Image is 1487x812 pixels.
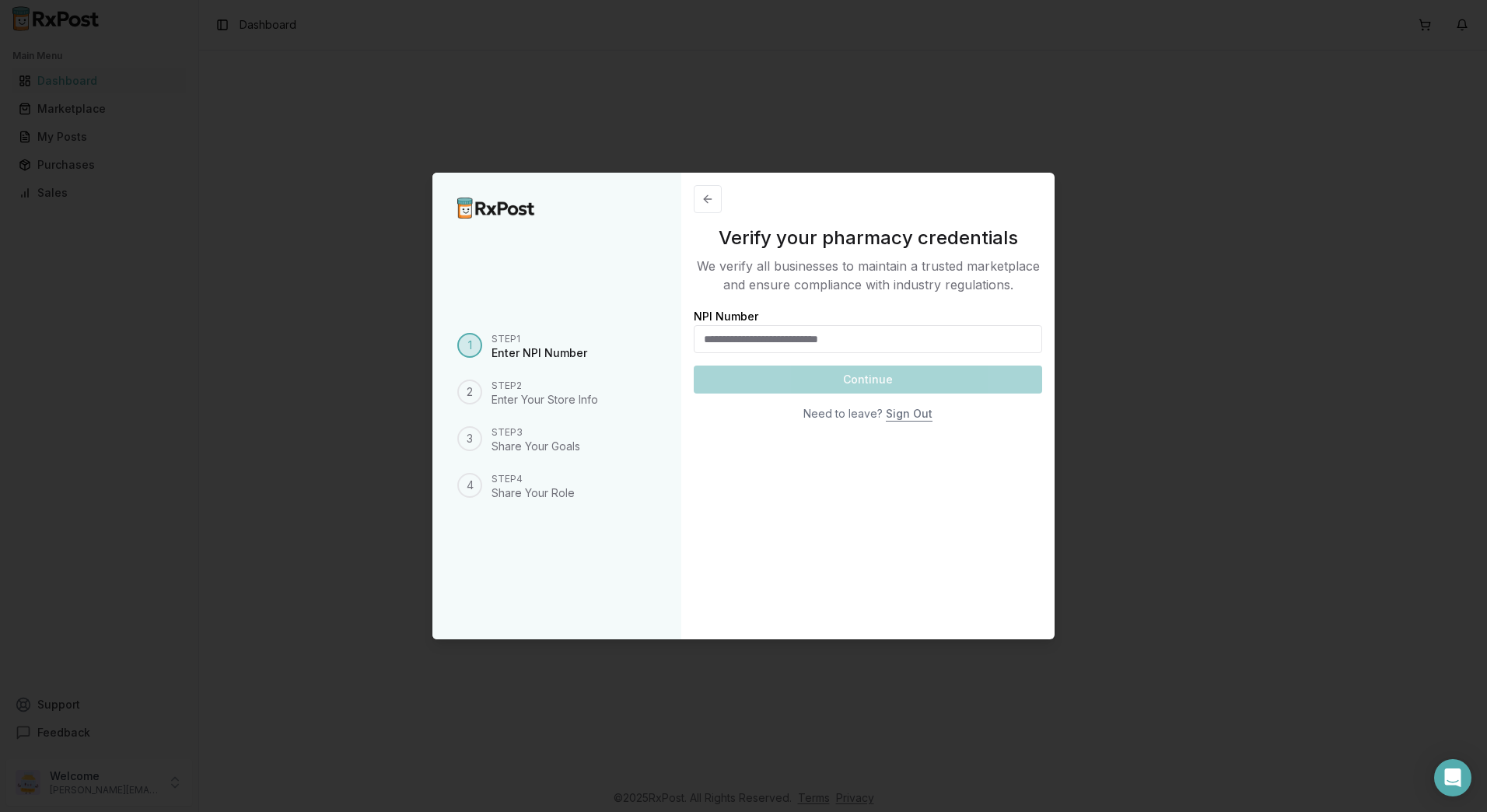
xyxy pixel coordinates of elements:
div: Enter NPI Number [492,345,587,361]
span: 2 [467,384,473,400]
span: 1 [468,338,472,353]
img: RxPost Logo [457,198,535,219]
div: Step 4 [492,473,575,485]
div: Share Your Role [492,485,575,501]
div: Need to leave? [803,406,883,422]
div: Step 3 [492,426,580,439]
div: Enter Your Store Info [492,392,598,408]
p: We verify all businesses to maintain a trusted marketplace and ensure compliance with industry re... [694,257,1042,294]
span: 4 [467,478,474,493]
h3: Verify your pharmacy credentials [694,226,1042,250]
span: 3 [467,431,473,446]
div: Step 2 [492,380,598,392]
div: Step 1 [492,333,587,345]
button: Sign Out [886,400,932,428]
label: NPI Number [694,310,758,323]
div: Share Your Goals [492,439,580,454]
